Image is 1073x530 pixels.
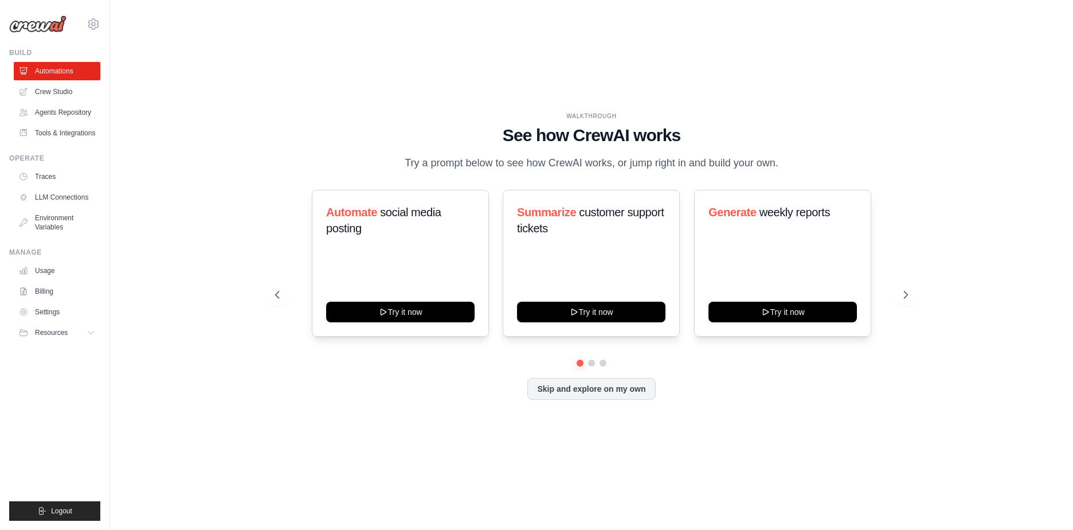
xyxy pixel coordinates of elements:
[9,48,100,57] div: Build
[517,206,664,235] span: customer support tickets
[759,206,829,219] span: weekly reports
[51,506,72,516] span: Logout
[14,262,100,280] a: Usage
[14,303,100,321] a: Settings
[14,324,100,342] button: Resources
[14,124,100,142] a: Tools & Integrations
[14,103,100,122] a: Agents Repository
[527,378,655,400] button: Skip and explore on my own
[399,155,784,172] p: Try a prompt below to see how CrewAI works, or jump right in and build your own.
[14,83,100,101] a: Crew Studio
[275,125,908,146] h1: See how CrewAI works
[517,302,665,322] button: Try it now
[326,206,441,235] span: social media posting
[275,112,908,120] div: WALKTHROUGH
[14,209,100,236] a: Environment Variables
[35,328,68,337] span: Resources
[326,302,475,322] button: Try it now
[14,167,100,186] a: Traces
[9,501,100,521] button: Logout
[9,15,66,33] img: Logo
[9,248,100,257] div: Manage
[14,188,100,206] a: LLM Connections
[708,206,757,219] span: Generate
[9,154,100,163] div: Operate
[517,206,576,219] span: Summarize
[14,62,100,80] a: Automations
[14,282,100,301] a: Billing
[326,206,377,219] span: Automate
[708,302,857,322] button: Try it now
